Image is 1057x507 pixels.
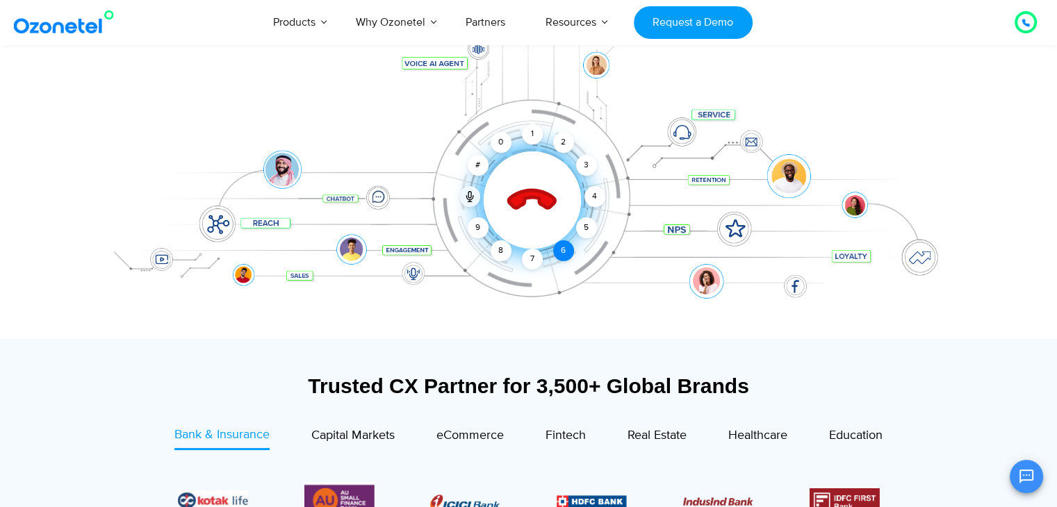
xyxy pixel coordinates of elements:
[728,426,787,449] a: Healthcare
[468,155,489,176] div: #
[546,428,586,443] span: Fintech
[491,132,511,153] div: 0
[468,217,489,238] div: 9
[575,217,596,238] div: 5
[557,495,627,507] img: Picture9.png
[491,240,511,261] div: 8
[628,428,687,443] span: Real Estate
[728,428,787,443] span: Healthcare
[174,427,270,442] span: Bank & Insurance
[584,186,605,207] div: 4
[553,240,574,261] div: 6
[1010,460,1043,493] button: Open chat
[174,426,270,450] a: Bank & Insurance
[101,374,956,398] div: Trusted CX Partner for 3,500+ Global Brands
[829,426,883,449] a: Education
[829,428,883,443] span: Education
[436,426,504,449] a: eCommerce
[522,249,543,269] div: 7
[311,426,395,449] a: Capital Markets
[634,6,753,39] a: Request a Demo
[546,426,586,449] a: Fintech
[436,428,504,443] span: eCommerce
[522,124,543,144] div: 1
[553,132,574,153] div: 2
[683,497,753,506] img: Picture10.png
[628,426,687,449] a: Real Estate
[575,155,596,176] div: 3
[311,428,395,443] span: Capital Markets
